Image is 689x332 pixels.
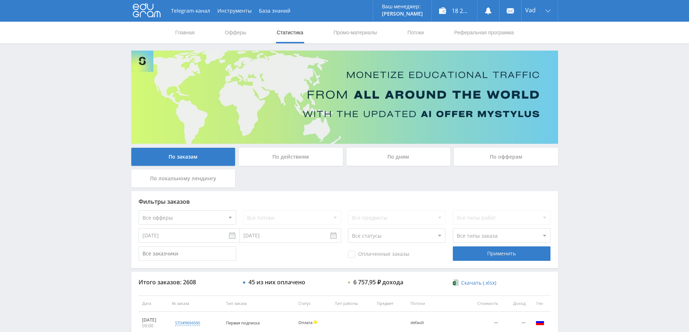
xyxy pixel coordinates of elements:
span: Vad [525,7,536,13]
input: Все заказчики [139,246,236,261]
div: По офферам [454,148,558,166]
p: Ваш менеджер: [382,4,423,9]
p: [PERSON_NAME] [382,11,423,17]
div: Фильтры заказов [139,198,551,205]
a: Потоки [407,22,425,43]
div: По дням [346,148,451,166]
a: Промо-материалы [333,22,378,43]
div: По заказам [131,148,235,166]
span: Оплаченные заказы [348,251,409,258]
div: Применить [453,246,550,261]
div: По действиям [239,148,343,166]
a: Главная [175,22,195,43]
a: Офферы [224,22,247,43]
div: По локальному лендингу [131,169,235,187]
img: Banner [131,51,558,144]
a: Статистика [276,22,304,43]
a: Реферальная программа [454,22,515,43]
